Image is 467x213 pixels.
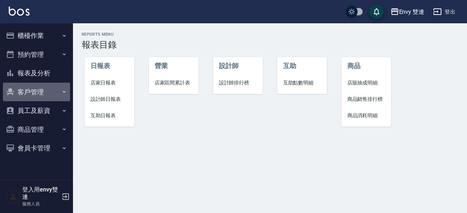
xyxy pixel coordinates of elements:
[3,139,70,158] button: 會員卡管理
[149,57,199,75] li: 營業
[149,75,199,91] a: 店家區間累計表
[82,40,458,50] h3: 報表目錄
[9,7,30,16] img: Logo
[369,4,384,19] button: save
[22,201,59,207] p: 服務人員
[85,91,135,107] a: 設計師日報表
[3,120,70,139] button: 商品管理
[85,57,135,75] li: 日報表
[341,91,391,107] a: 商品銷售排行榜
[155,79,193,87] span: 店家區間累計表
[283,79,321,87] span: 互助點數明細
[85,107,135,124] a: 互助日報表
[213,75,263,91] a: 設計師排行榜
[82,32,458,37] h2: Reports Menu
[3,26,70,45] button: 櫃檯作業
[347,95,386,103] span: 商品銷售排行榜
[277,57,327,75] li: 互助
[341,57,391,75] li: 商品
[387,4,428,19] button: Envy 雙連
[90,95,129,103] span: 設計師日報表
[213,57,263,75] li: 設計師
[6,189,20,204] img: Person
[219,79,257,87] span: 設計師排行榜
[90,79,129,87] span: 店家日報表
[90,112,129,119] span: 互助日報表
[3,101,70,120] button: 員工及薪資
[22,186,59,201] h5: 登入用envy雙連
[3,45,70,64] button: 預約管理
[399,7,425,16] div: Envy 雙連
[347,112,386,119] span: 商品消耗明細
[277,75,327,91] a: 互助點數明細
[3,83,70,102] button: 客戶管理
[347,79,386,87] span: 店販抽成明細
[341,107,391,124] a: 商品消耗明細
[341,75,391,91] a: 店販抽成明細
[430,5,458,19] button: 登出
[85,75,135,91] a: 店家日報表
[3,64,70,83] button: 報表及分析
